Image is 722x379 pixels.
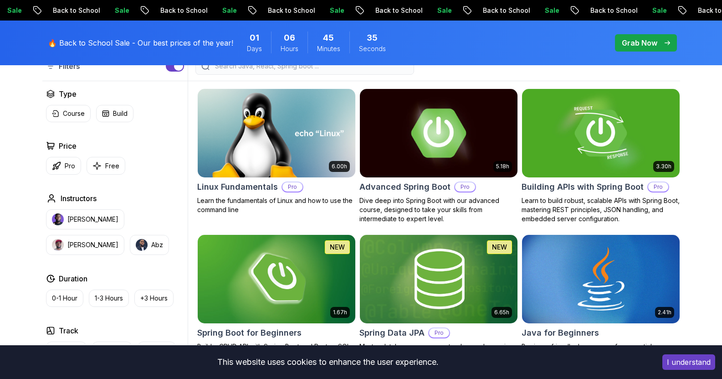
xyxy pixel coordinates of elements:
[67,240,118,249] p: [PERSON_NAME]
[492,243,507,252] p: NEW
[522,196,680,223] p: Learn to build robust, scalable APIs with Spring Boot, mastering REST principles, JSON handling, ...
[429,328,449,337] p: Pro
[317,44,340,53] span: Minutes
[198,89,355,177] img: Linux Fundamentals card
[522,88,680,223] a: Building APIs with Spring Boot card3.30hBuilding APIs with Spring BootProLearn to build robust, s...
[46,290,83,307] button: 0-1 Hour
[648,182,668,192] p: Pro
[46,105,91,122] button: Course
[48,37,233,48] p: 🔥 Back to School Sale - Our best prices of the year!
[46,235,124,255] button: instructor img[PERSON_NAME]
[222,6,284,15] p: Back to School
[197,327,302,339] h2: Spring Boot for Beginners
[330,243,345,252] p: NEW
[323,31,334,44] span: 45 Minutes
[198,235,355,323] img: Spring Boot for Beginners card
[197,234,356,360] a: Spring Boot for Beginners card1.67hNEWSpring Boot for BeginnersBuild a CRUD API with Spring Boot ...
[247,44,262,53] span: Days
[89,290,129,307] button: 1-3 Hours
[332,163,347,170] p: 6.00h
[359,44,386,53] span: Seconds
[284,31,295,44] span: 6 Hours
[114,6,176,15] p: Back to School
[96,105,133,122] button: Build
[606,6,635,15] p: Sale
[329,6,391,15] p: Back to School
[522,342,680,360] p: Beginner-friendly Java course for essential programming skills and application development
[282,182,302,192] p: Pro
[197,88,356,214] a: Linux Fundamentals card6.00hLinux FundamentalsProLearn the fundamentals of Linux and how to use t...
[359,234,518,360] a: Spring Data JPA card6.65hNEWSpring Data JPAProMaster database management, advanced querying, and ...
[333,309,347,316] p: 1.67h
[52,213,64,225] img: instructor img
[105,161,119,171] p: Free
[7,6,69,15] p: Back to School
[494,309,509,316] p: 6.65h
[522,327,599,339] h2: Java for Beginners
[140,294,168,303] p: +3 Hours
[46,342,87,359] button: Front End
[522,89,680,177] img: Building APIs with Spring Boot card
[87,157,125,175] button: Free
[622,37,657,48] p: Grab Now
[499,6,528,15] p: Sale
[437,6,499,15] p: Back to School
[656,163,671,170] p: 3.30h
[63,109,85,118] p: Course
[46,209,124,229] button: instructor img[PERSON_NAME]
[59,273,87,284] h2: Duration
[652,6,714,15] p: Back to School
[59,61,80,72] p: Filters
[136,239,148,251] img: instructor img
[67,215,118,224] p: [PERSON_NAME]
[522,235,680,323] img: Java for Beginners card
[496,163,509,170] p: 5.18h
[69,6,98,15] p: Sale
[197,196,356,214] p: Learn the fundamentals of Linux and how to use the command line
[95,294,123,303] p: 1-3 Hours
[367,31,378,44] span: 35 Seconds
[356,87,521,179] img: Advanced Spring Boot card
[46,157,81,175] button: Pro
[544,6,606,15] p: Back to School
[65,161,75,171] p: Pro
[59,325,78,336] h2: Track
[658,309,671,316] p: 2.41h
[522,234,680,360] a: Java for Beginners card2.41hJava for BeginnersBeginner-friendly Java course for essential program...
[52,239,64,251] img: instructor img
[359,88,518,223] a: Advanced Spring Boot card5.18hAdvanced Spring BootProDive deep into Spring Boot with our advanced...
[59,140,77,151] h2: Price
[130,235,169,255] button: instructor imgAbz
[197,342,356,360] p: Build a CRUD API with Spring Boot and PostgreSQL database using Spring Data JPA and Spring AI
[7,352,649,372] div: This website uses cookies to enhance the user experience.
[455,182,475,192] p: Pro
[360,235,517,323] img: Spring Data JPA card
[284,6,313,15] p: Sale
[391,6,420,15] p: Sale
[134,290,174,307] button: +3 Hours
[662,354,715,370] button: Accept cookies
[113,109,128,118] p: Build
[359,181,451,193] h2: Advanced Spring Boot
[52,294,77,303] p: 0-1 Hour
[151,240,163,249] p: Abz
[197,181,278,193] h2: Linux Fundamentals
[61,193,97,204] h2: Instructors
[359,196,518,223] p: Dive deep into Spring Boot with our advanced course, designed to take your skills from intermedia...
[176,6,205,15] p: Sale
[59,88,77,99] h2: Type
[359,327,425,339] h2: Spring Data JPA
[213,62,408,71] input: Search Java, React, Spring boot ...
[281,44,298,53] span: Hours
[138,342,176,359] button: Dev Ops
[250,31,259,44] span: 1 Days
[359,342,518,360] p: Master database management, advanced querying, and expert data handling with ease
[92,342,132,359] button: Back End
[522,181,644,193] h2: Building APIs with Spring Boot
